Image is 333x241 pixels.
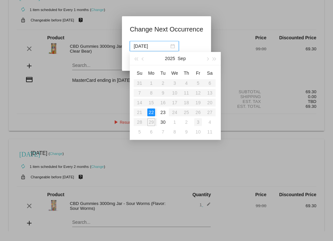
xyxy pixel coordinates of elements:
[159,108,167,116] div: 23
[145,127,157,137] td: 10/6/2025
[169,127,180,137] td: 10/8/2025
[145,68,157,78] th: Mon
[194,118,202,126] div: 3
[134,68,145,78] th: Sun
[192,68,204,78] th: Fri
[204,68,216,78] th: Sat
[157,127,169,137] td: 10/7/2025
[147,128,155,136] div: 6
[159,118,167,126] div: 30
[136,128,143,136] div: 5
[130,24,203,34] h1: Change Next Occurrence
[211,52,218,65] button: Next year (Control + right)
[169,117,180,127] td: 10/1/2025
[157,68,169,78] th: Tue
[192,117,204,127] td: 10/3/2025
[180,127,192,137] td: 10/9/2025
[204,52,211,65] button: Next month (PageDown)
[171,128,179,136] div: 8
[180,68,192,78] th: Thu
[171,118,179,126] div: 1
[206,118,214,126] div: 4
[180,117,192,127] td: 10/2/2025
[206,128,214,136] div: 11
[134,127,145,137] td: 10/5/2025
[192,127,204,137] td: 10/10/2025
[182,128,190,136] div: 9
[182,118,190,126] div: 2
[165,52,175,65] button: 2025
[159,128,167,136] div: 7
[204,117,216,127] td: 10/4/2025
[194,128,202,136] div: 10
[157,117,169,127] td: 9/30/2025
[134,43,169,50] input: Select date
[140,52,147,65] button: Previous month (PageUp)
[178,52,186,65] button: Sep
[169,68,180,78] th: Wed
[132,52,140,65] button: Last year (Control + left)
[157,108,169,117] td: 9/23/2025
[204,127,216,137] td: 10/11/2025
